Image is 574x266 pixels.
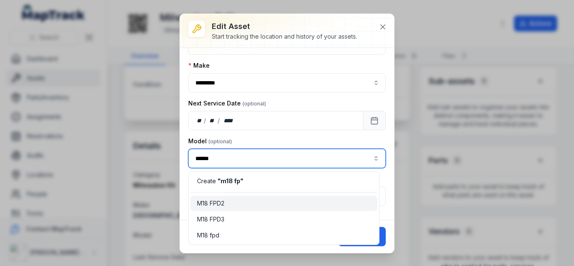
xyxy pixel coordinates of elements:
[218,177,243,184] span: " m18 fp "
[197,177,243,185] span: Create
[188,149,386,168] input: asset-edit:cf[15485646-641d-4018-a890-10f5a66d77ec]-label
[197,199,224,208] span: M18 FPD2
[197,231,219,240] span: M18 fpd
[197,215,224,224] span: M18 FPD3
